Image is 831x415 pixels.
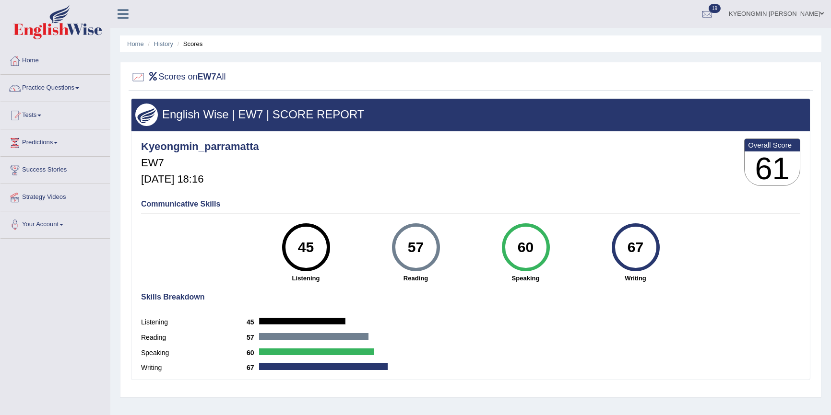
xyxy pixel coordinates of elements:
[0,157,110,181] a: Success Stories
[398,227,433,267] div: 57
[247,318,259,326] b: 45
[127,40,144,47] a: Home
[141,333,247,343] label: Reading
[141,173,259,185] h5: [DATE] 18:16
[288,227,323,267] div: 45
[618,227,653,267] div: 67
[141,157,259,169] h5: EW7
[141,141,259,152] h4: Kyeongmin_parramatta
[141,363,247,373] label: Writing
[141,317,247,327] label: Listening
[0,184,110,208] a: Strategy Videos
[0,47,110,71] a: Home
[475,274,576,283] strong: Speaking
[135,104,158,126] img: wings.png
[0,75,110,99] a: Practice Questions
[709,4,721,13] span: 19
[748,141,796,149] b: Overall Score
[0,211,110,235] a: Your Account
[247,334,259,341] b: 57
[131,70,226,84] h2: Scores on All
[141,348,247,358] label: Speaking
[585,274,686,283] strong: Writing
[745,151,800,186] h3: 61
[154,40,173,47] a: History
[0,129,110,153] a: Predictions
[247,349,259,357] b: 60
[135,108,806,121] h3: English Wise | EW7 | SCORE REPORT
[0,102,110,126] a: Tests
[198,72,216,81] b: EW7
[508,227,543,267] div: 60
[247,364,259,371] b: 67
[175,39,203,48] li: Scores
[256,274,356,283] strong: Listening
[141,200,800,208] h4: Communicative Skills
[141,293,800,301] h4: Skills Breakdown
[366,274,466,283] strong: Reading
